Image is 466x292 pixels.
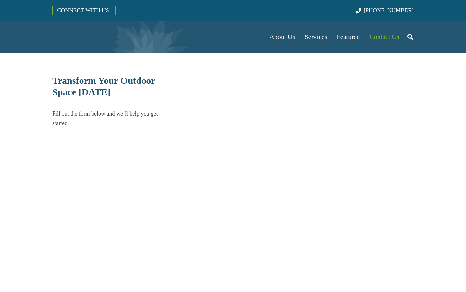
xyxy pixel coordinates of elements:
span: Contact Us [370,33,399,41]
a: CONNECT WITH US! [53,3,115,18]
span: About Us [269,33,295,41]
a: [PHONE_NUMBER] [356,7,414,14]
a: Search [404,29,417,45]
span: Services [305,33,327,41]
a: Featured [332,21,365,53]
span: Transform Your Outdoor Space [DATE] [52,75,155,97]
p: Fill out the form below and we’ll help you get started. [52,109,171,128]
span: Featured [337,33,360,41]
a: Services [300,21,332,53]
a: Borst-Logo [52,24,158,50]
a: Contact Us [365,21,404,53]
span: [PHONE_NUMBER] [364,7,414,14]
a: About Us [265,21,300,53]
